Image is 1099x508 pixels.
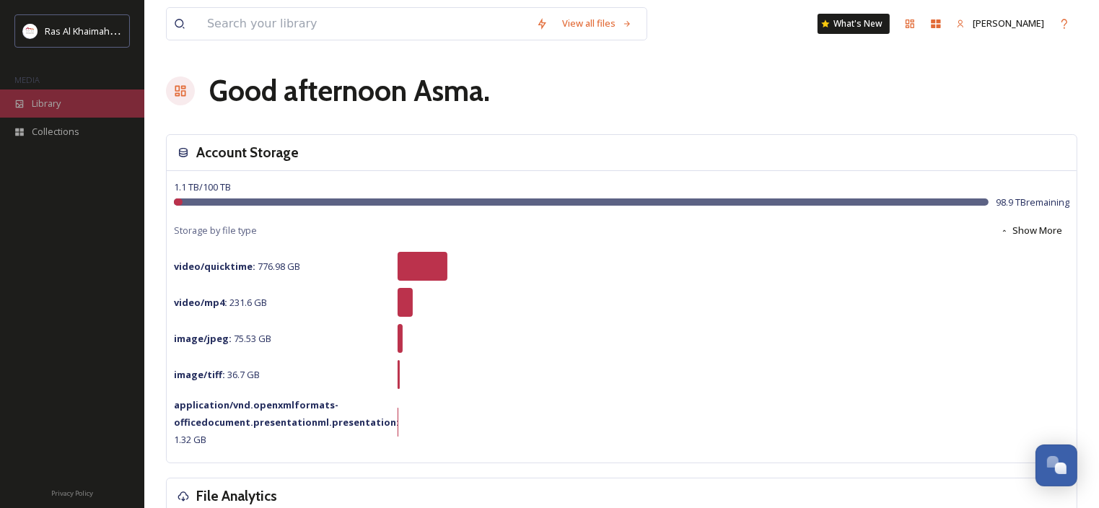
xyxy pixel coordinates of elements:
[555,9,639,38] a: View all files
[174,368,225,381] strong: image/tiff :
[32,97,61,110] span: Library
[174,224,257,237] span: Storage by file type
[45,24,249,38] span: Ras Al Khaimah Tourism Development Authority
[200,8,529,40] input: Search your library
[51,489,93,498] span: Privacy Policy
[174,260,300,273] span: 776.98 GB
[51,483,93,501] a: Privacy Policy
[973,17,1044,30] span: [PERSON_NAME]
[174,398,399,446] span: 1.32 GB
[32,125,79,139] span: Collections
[174,180,231,193] span: 1.1 TB / 100 TB
[14,74,40,85] span: MEDIA
[174,368,260,381] span: 36.7 GB
[818,14,890,34] a: What's New
[23,24,38,38] img: Logo_RAKTDA_RGB-01.png
[196,486,277,507] h3: File Analytics
[174,332,232,345] strong: image/jpeg :
[993,216,1069,245] button: Show More
[996,196,1069,209] span: 98.9 TB remaining
[174,296,267,309] span: 231.6 GB
[174,332,271,345] span: 75.53 GB
[174,296,227,309] strong: video/mp4 :
[174,398,399,429] strong: application/vnd.openxmlformats-officedocument.presentationml.presentation :
[1035,444,1077,486] button: Open Chat
[209,69,490,113] h1: Good afternoon Asma .
[174,260,255,273] strong: video/quicktime :
[949,9,1051,38] a: [PERSON_NAME]
[196,142,299,163] h3: Account Storage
